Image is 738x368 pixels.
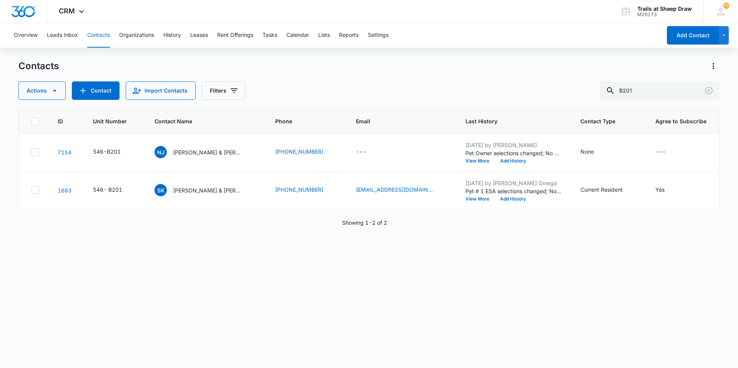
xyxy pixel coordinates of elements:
[190,23,208,48] button: Leases
[707,60,720,72] button: Actions
[465,187,562,195] p: Pet # 1 ESA selections changed; No was added.
[126,81,196,100] button: Import Contacts
[14,23,38,48] button: Overview
[356,148,380,157] div: Email - - Select to Edit Field
[339,23,359,48] button: Reports
[263,23,277,48] button: Tasks
[637,12,692,17] div: account id
[465,159,495,163] button: View More
[723,3,729,9] span: 72
[58,117,63,125] span: ID
[655,148,666,157] div: ---
[87,23,110,48] button: Contacts
[275,186,337,195] div: Phone - (720) 579-1927 - Select to Edit Field
[155,184,167,196] span: SK
[275,186,323,194] a: [PHONE_NUMBER]
[93,148,135,157] div: Unit Number - 546-B201 - Select to Edit Field
[580,117,626,125] span: Contact Type
[18,81,66,100] button: Actions
[93,148,121,156] div: 546-B201
[495,197,532,201] button: Add History
[18,60,59,72] h1: Contacts
[275,148,323,156] a: [PHONE_NUMBER]
[465,149,562,157] p: Pet Owner selections changed; No was added.
[58,149,71,156] a: Navigate to contact details page for Nestor Javier Oviedo & Claudia Parra Vega
[93,186,122,194] div: 546- B201
[155,146,256,158] div: Contact Name - Nestor Javier Oviedo & Claudia Parra Vega - Select to Edit Field
[465,179,562,187] p: [DATE] by [PERSON_NAME] Omega
[318,23,330,48] button: Lists
[655,186,665,194] div: Yes
[580,148,608,157] div: Contact Type - None - Select to Edit Field
[286,23,309,48] button: Calendar
[580,186,637,195] div: Contact Type - Current Resident - Select to Edit Field
[356,186,447,195] div: Email - paytoneaston24@gmail.com - Select to Edit Field
[655,148,680,157] div: Agree to Subscribe - - Select to Edit Field
[495,159,532,163] button: Add History
[202,81,245,100] button: Filters
[580,148,594,156] div: None
[465,117,551,125] span: Last History
[163,23,181,48] button: History
[723,3,729,9] div: notifications count
[93,186,136,195] div: Unit Number - 546- B201 - Select to Edit Field
[155,184,256,196] div: Contact Name - Stephen Kinsinger & Payton Easton - Select to Edit Field
[356,148,366,157] div: ---
[155,117,245,125] span: Contact Name
[47,23,78,48] button: Leads Inbox
[119,23,154,48] button: Organizations
[342,219,387,227] p: Showing 1-2 of 2
[465,197,495,201] button: View More
[173,148,242,156] p: [PERSON_NAME] & [PERSON_NAME]
[155,146,167,158] span: NJ
[59,7,75,15] span: CRM
[655,186,678,195] div: Agree to Subscribe - Yes - Select to Edit Field
[275,148,337,157] div: Phone - (970) 714-9574 - Select to Edit Field
[637,6,692,12] div: account name
[655,117,707,125] span: Agree to Subscribe
[356,117,436,125] span: Email
[72,81,120,100] button: Add Contact
[217,23,253,48] button: Rent Offerings
[703,85,715,97] button: Clear
[275,117,326,125] span: Phone
[580,186,623,194] div: Current Resident
[600,81,720,100] input: Search Contacts
[465,141,562,149] p: [DATE] by [PERSON_NAME]
[93,117,136,125] span: Unit Number
[356,186,433,194] a: [EMAIL_ADDRESS][DOMAIN_NAME]
[368,23,389,48] button: Settings
[667,26,719,45] button: Add Contact
[58,187,71,194] a: Navigate to contact details page for Stephen Kinsinger & Payton Easton
[173,186,242,194] p: [PERSON_NAME] & [PERSON_NAME]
